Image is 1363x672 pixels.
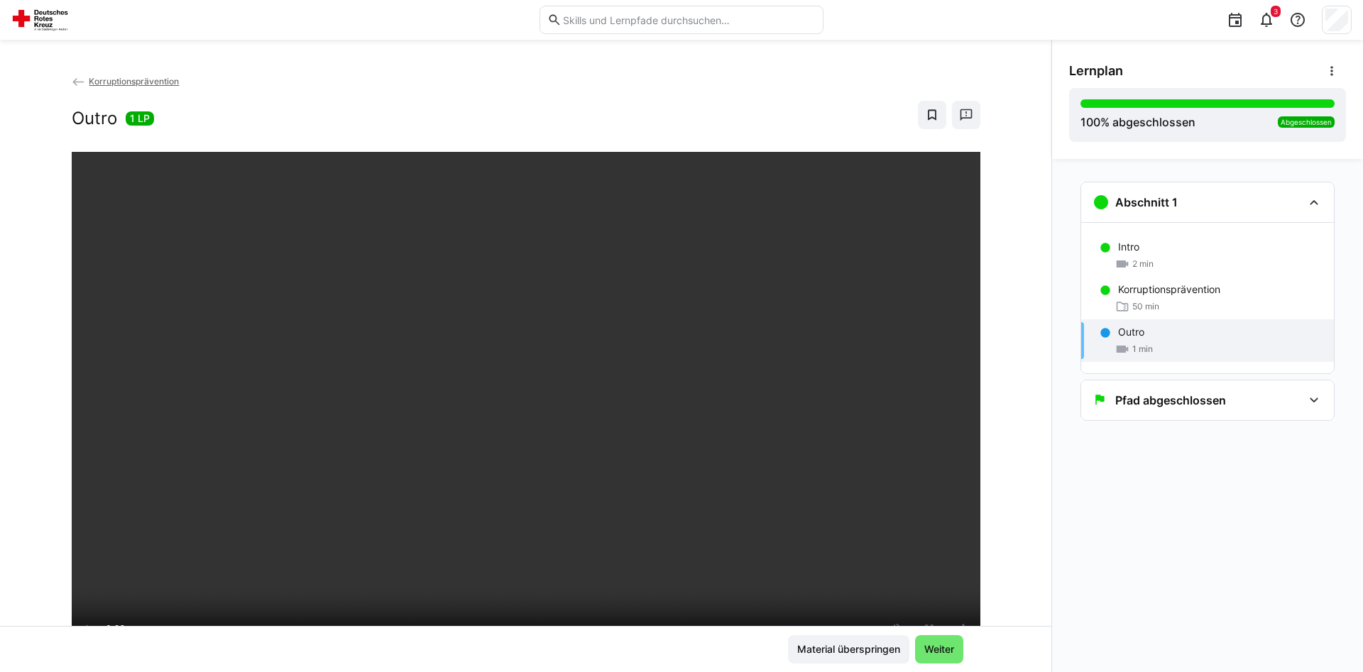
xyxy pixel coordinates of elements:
span: Weiter [922,642,956,656]
input: Skills und Lernpfade durchsuchen… [562,13,816,26]
a: Korruptionsprävention [72,76,180,87]
button: Weiter [915,635,963,663]
span: 50 min [1132,301,1159,312]
span: 1 min [1132,343,1153,355]
span: 100 [1080,115,1100,129]
h3: Pfad abgeschlossen [1115,393,1226,407]
span: 1 LP [130,111,150,126]
button: Material überspringen [788,635,909,663]
span: 3 [1274,7,1278,16]
span: 2 min [1132,258,1154,270]
div: % abgeschlossen [1080,114,1195,131]
p: Outro [1118,325,1144,339]
span: Lernplan [1069,63,1123,79]
span: Material überspringen [795,642,902,656]
span: Abgeschlossen [1281,118,1332,126]
h3: Abschnitt 1 [1115,195,1178,209]
p: Intro [1118,240,1139,254]
h2: Outro [72,108,117,129]
p: Korruptionsprävention [1118,282,1220,297]
span: Korruptionsprävention [89,76,179,87]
